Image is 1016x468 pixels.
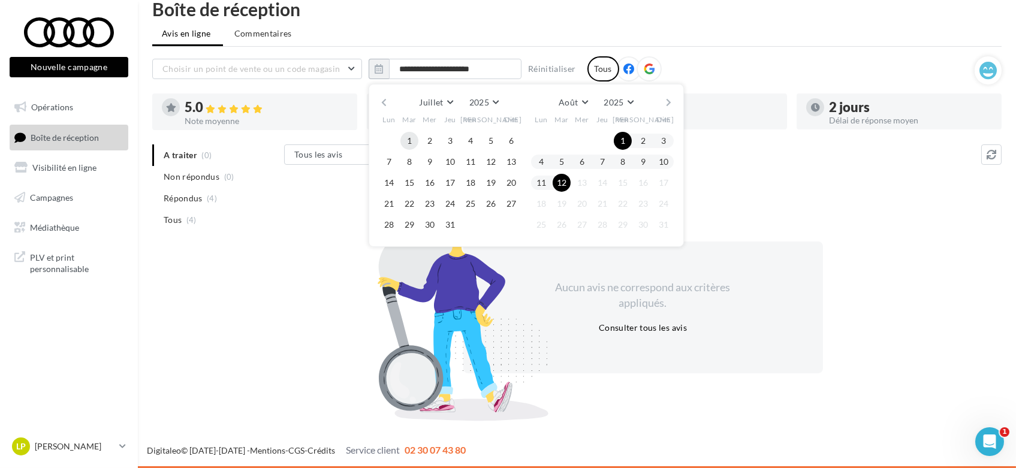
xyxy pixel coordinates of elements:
[829,101,992,114] div: 2 jours
[975,427,1004,456] iframe: Intercom live chat
[523,62,581,76] button: Réinitialiser
[7,244,131,280] a: PLV et print personnalisable
[224,172,234,182] span: (0)
[634,153,652,171] button: 9
[441,132,459,150] button: 3
[294,149,343,159] span: Tous les avis
[7,95,131,120] a: Opérations
[604,97,623,107] span: 2025
[593,216,611,234] button: 28
[502,153,520,171] button: 13
[504,114,518,125] span: Dim
[382,114,396,125] span: Lun
[575,114,589,125] span: Mer
[460,114,522,125] span: [PERSON_NAME]
[30,192,73,203] span: Campagnes
[164,214,182,226] span: Tous
[7,215,131,240] a: Médiathèque
[162,64,340,74] span: Choisir un point de vente ou un code magasin
[400,174,418,192] button: 15
[421,132,439,150] button: 2
[441,195,459,213] button: 24
[482,132,500,150] button: 5
[573,195,591,213] button: 20
[462,174,480,192] button: 18
[31,132,99,142] span: Boîte de réception
[400,216,418,234] button: 29
[599,94,638,111] button: 2025
[559,97,578,107] span: Août
[207,194,217,203] span: (4)
[414,94,457,111] button: Juillet
[465,94,504,111] button: 2025
[16,440,26,452] span: LP
[288,445,305,455] a: CGS
[250,445,285,455] a: Mentions
[656,114,671,125] span: Dim
[423,114,437,125] span: Mer
[402,114,417,125] span: Mar
[147,445,466,455] span: © [DATE]-[DATE] - - -
[284,144,404,165] button: Tous les avis
[462,195,480,213] button: 25
[634,216,652,234] button: 30
[380,174,398,192] button: 14
[482,153,500,171] button: 12
[532,195,550,213] button: 18
[400,195,418,213] button: 22
[634,174,652,192] button: 16
[614,153,632,171] button: 8
[614,174,632,192] button: 15
[30,249,123,275] span: PLV et print personnalisable
[554,114,569,125] span: Mar
[35,440,114,452] p: [PERSON_NAME]
[553,174,571,192] button: 12
[655,174,673,192] button: 17
[164,192,203,204] span: Répondus
[829,116,992,125] div: Délai de réponse moyen
[185,101,348,114] div: 5.0
[540,280,746,310] div: Aucun avis ne correspond aux critères appliqués.
[441,153,459,171] button: 10
[655,153,673,171] button: 10
[7,185,131,210] a: Campagnes
[10,57,128,77] button: Nouvelle campagne
[573,216,591,234] button: 27
[532,216,550,234] button: 25
[346,444,400,455] span: Service client
[32,162,97,173] span: Visibilité en ligne
[7,155,131,180] a: Visibilité en ligne
[573,174,591,192] button: 13
[185,117,348,125] div: Note moyenne
[573,153,591,171] button: 6
[655,132,673,150] button: 3
[441,216,459,234] button: 31
[482,195,500,213] button: 26
[421,174,439,192] button: 16
[30,222,79,232] span: Médiathèque
[532,153,550,171] button: 4
[634,132,652,150] button: 2
[307,445,335,455] a: Crédits
[634,195,652,213] button: 23
[147,445,181,455] a: Digitaleo
[502,132,520,150] button: 6
[400,153,418,171] button: 8
[380,153,398,171] button: 7
[655,195,673,213] button: 24
[532,174,550,192] button: 11
[614,101,777,114] div: 100 %
[613,114,674,125] span: [PERSON_NAME]
[614,132,632,150] button: 1
[502,174,520,192] button: 20
[186,215,197,225] span: (4)
[234,28,292,40] span: Commentaires
[441,174,459,192] button: 17
[587,56,619,81] div: Tous
[593,153,611,171] button: 7
[421,195,439,213] button: 23
[554,94,592,111] button: Août
[164,171,219,183] span: Non répondus
[400,132,418,150] button: 1
[593,195,611,213] button: 21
